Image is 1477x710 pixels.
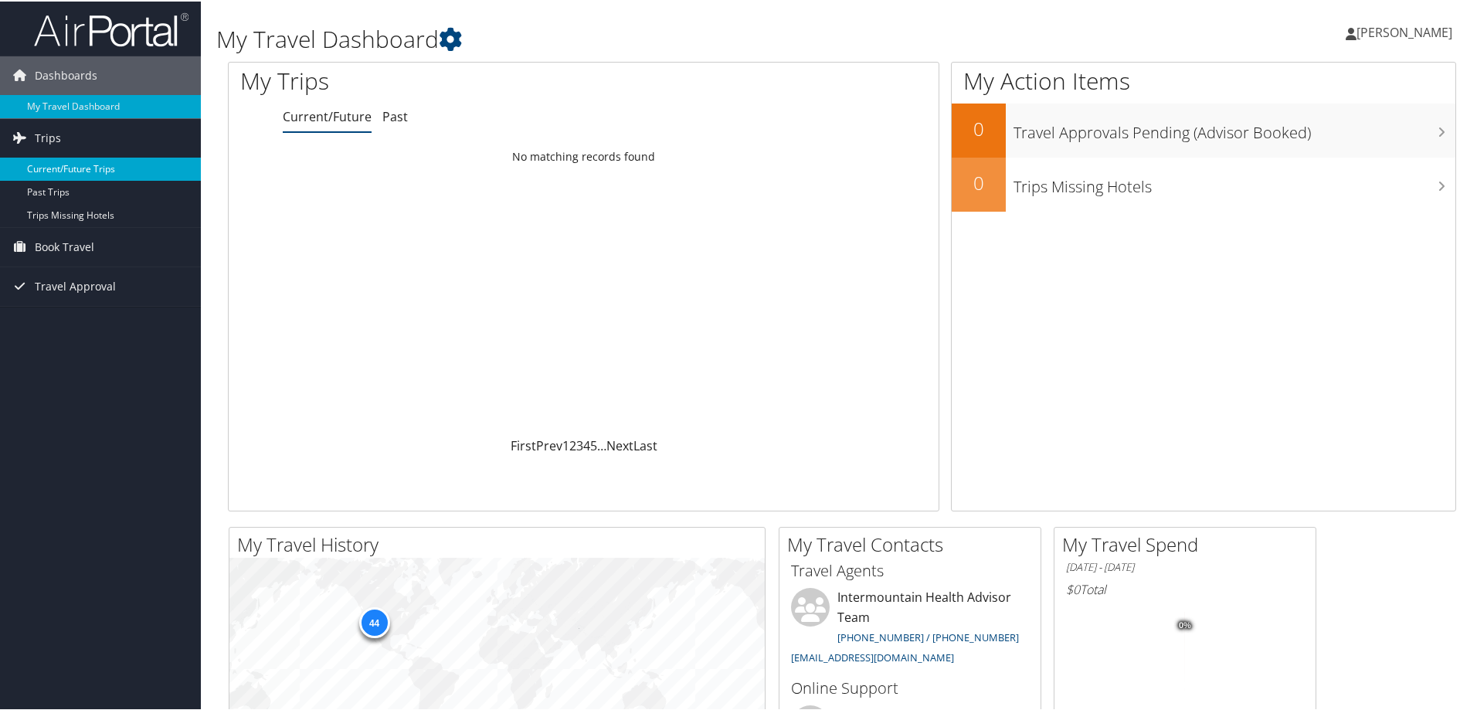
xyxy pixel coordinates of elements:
[237,530,765,556] h2: My Travel History
[791,676,1029,698] h3: Online Support
[791,559,1029,580] h3: Travel Agents
[358,606,389,637] div: 44
[952,114,1006,141] h2: 0
[229,141,939,169] td: No matching records found
[34,10,188,46] img: airportal-logo.png
[35,226,94,265] span: Book Travel
[783,586,1037,669] li: Intermountain Health Advisor Team
[787,530,1041,556] h2: My Travel Contacts
[511,436,536,453] a: First
[1014,167,1455,196] h3: Trips Missing Hotels
[952,102,1455,156] a: 0Travel Approvals Pending (Advisor Booked)
[35,55,97,93] span: Dashboards
[240,63,631,96] h1: My Trips
[952,156,1455,210] a: 0Trips Missing Hotels
[576,436,583,453] a: 3
[569,436,576,453] a: 2
[562,436,569,453] a: 1
[1179,620,1191,629] tspan: 0%
[382,107,408,124] a: Past
[583,436,590,453] a: 4
[35,266,116,304] span: Travel Approval
[1066,579,1304,596] h6: Total
[536,436,562,453] a: Prev
[283,107,372,124] a: Current/Future
[597,436,606,453] span: …
[1356,22,1452,39] span: [PERSON_NAME]
[1066,559,1304,573] h6: [DATE] - [DATE]
[216,22,1051,54] h1: My Travel Dashboard
[590,436,597,453] a: 5
[791,649,954,663] a: [EMAIL_ADDRESS][DOMAIN_NAME]
[1062,530,1316,556] h2: My Travel Spend
[1014,113,1455,142] h3: Travel Approvals Pending (Advisor Booked)
[1346,8,1468,54] a: [PERSON_NAME]
[952,63,1455,96] h1: My Action Items
[1066,579,1080,596] span: $0
[952,168,1006,195] h2: 0
[837,629,1019,643] a: [PHONE_NUMBER] / [PHONE_NUMBER]
[633,436,657,453] a: Last
[35,117,61,156] span: Trips
[606,436,633,453] a: Next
